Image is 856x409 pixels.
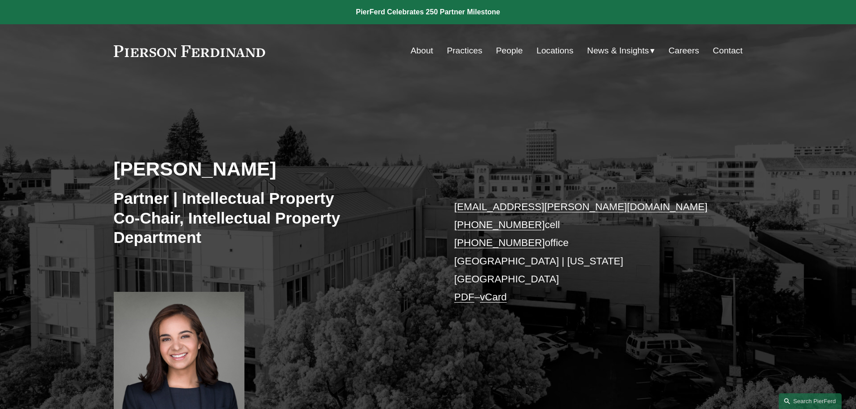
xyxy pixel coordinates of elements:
a: About [411,42,433,59]
h3: Partner | Intellectual Property Co-Chair, Intellectual Property Department [114,189,428,247]
a: vCard [480,291,507,303]
a: [PHONE_NUMBER] [454,219,545,230]
a: People [496,42,523,59]
a: Practices [447,42,482,59]
a: [PHONE_NUMBER] [454,237,545,248]
a: folder dropdown [587,42,655,59]
a: Careers [669,42,699,59]
p: cell office [GEOGRAPHIC_DATA] | [US_STATE][GEOGRAPHIC_DATA] – [454,198,716,307]
h2: [PERSON_NAME] [114,157,428,180]
a: Contact [713,42,742,59]
a: PDF [454,291,475,303]
a: Search this site [779,393,842,409]
a: Locations [537,42,573,59]
span: News & Insights [587,43,649,59]
a: [EMAIL_ADDRESS][PERSON_NAME][DOMAIN_NAME] [454,201,708,212]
